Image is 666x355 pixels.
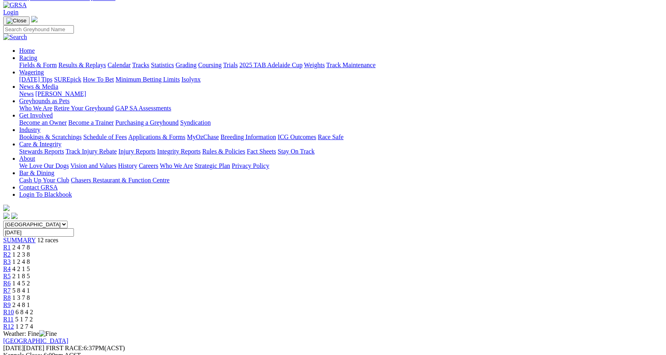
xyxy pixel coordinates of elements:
[19,47,35,54] a: Home
[3,25,74,34] input: Search
[187,134,219,140] a: MyOzChase
[151,62,174,68] a: Statistics
[198,62,222,68] a: Coursing
[132,62,149,68] a: Tracks
[3,228,74,237] input: Select date
[19,105,52,112] a: Who We Are
[118,148,155,155] a: Injury Reports
[3,16,30,25] button: Toggle navigation
[12,244,30,251] span: 2 4 7 8
[19,148,64,155] a: Stewards Reports
[12,273,30,279] span: 2 1 8 5
[12,294,30,301] span: 1 3 7 8
[3,205,10,211] img: logo-grsa-white.png
[128,134,185,140] a: Applications & Forms
[83,76,114,83] a: How To Bet
[19,162,663,170] div: About
[139,162,158,169] a: Careers
[3,337,68,344] a: [GEOGRAPHIC_DATA]
[278,148,314,155] a: Stay On Track
[3,294,11,301] a: R8
[19,76,52,83] a: [DATE] Tips
[221,134,276,140] a: Breeding Information
[46,345,83,351] span: FIRST RACE:
[3,345,44,351] span: [DATE]
[3,258,11,265] a: R3
[3,309,14,315] a: R10
[31,16,38,22] img: logo-grsa-white.png
[195,162,230,169] a: Strategic Plan
[19,191,72,198] a: Login To Blackbook
[19,54,37,61] a: Racing
[12,251,30,258] span: 1 2 3 8
[107,62,131,68] a: Calendar
[318,134,343,140] a: Race Safe
[3,34,27,41] img: Search
[3,330,57,337] span: Weather: Fine
[19,177,69,183] a: Cash Up Your Club
[3,345,24,351] span: [DATE]
[3,301,11,308] a: R9
[181,76,201,83] a: Isolynx
[3,287,11,294] a: R7
[3,316,14,323] a: R11
[3,2,27,9] img: GRSA
[16,323,33,330] span: 1 2 7 4
[54,105,114,112] a: Retire Your Greyhound
[19,134,663,141] div: Industry
[232,162,269,169] a: Privacy Policy
[326,62,376,68] a: Track Maintenance
[3,251,11,258] a: R2
[66,148,117,155] a: Track Injury Rebate
[3,265,11,272] a: R4
[3,323,14,330] a: R12
[37,237,58,243] span: 12 races
[19,98,70,104] a: Greyhounds as Pets
[278,134,316,140] a: ICG Outcomes
[11,213,18,219] img: twitter.svg
[19,112,53,119] a: Get Involved
[176,62,197,68] a: Grading
[3,280,11,287] span: R6
[12,301,30,308] span: 2 4 8 1
[19,162,69,169] a: We Love Our Dogs
[115,76,180,83] a: Minimum Betting Limits
[3,273,11,279] a: R5
[71,177,169,183] a: Chasers Restaurant & Function Centre
[35,90,86,97] a: [PERSON_NAME]
[12,287,30,294] span: 5 8 4 1
[70,162,116,169] a: Vision and Values
[3,244,11,251] a: R1
[12,280,30,287] span: 1 4 5 2
[115,105,171,112] a: GAP SA Assessments
[54,76,81,83] a: SUREpick
[19,155,35,162] a: About
[19,69,44,76] a: Wagering
[247,148,276,155] a: Fact Sheets
[157,148,201,155] a: Integrity Reports
[19,119,67,126] a: Become an Owner
[12,265,30,272] span: 4 2 1 5
[118,162,137,169] a: History
[19,177,663,184] div: Bar & Dining
[19,126,40,133] a: Industry
[68,119,114,126] a: Become a Trainer
[202,148,245,155] a: Rules & Policies
[39,330,57,337] img: Fine
[6,18,26,24] img: Close
[19,141,62,148] a: Care & Integrity
[19,184,58,191] a: Contact GRSA
[304,62,325,68] a: Weights
[3,213,10,219] img: facebook.svg
[19,170,54,176] a: Bar & Dining
[19,62,57,68] a: Fields & Form
[3,237,36,243] span: SUMMARY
